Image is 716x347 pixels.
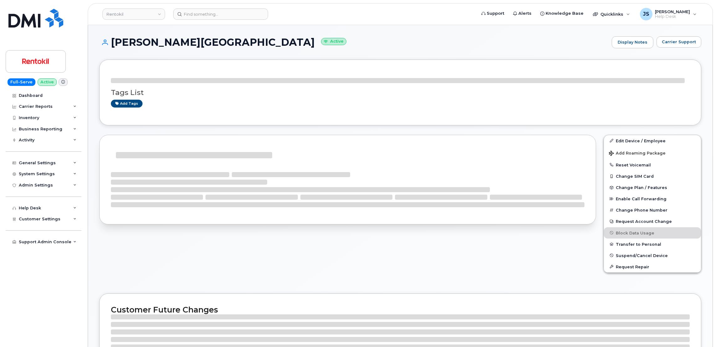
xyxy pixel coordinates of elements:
small: Active [321,38,346,45]
button: Add Roaming Package [604,146,701,159]
h2: Customer Future Changes [111,305,690,314]
button: Request Repair [604,261,701,272]
span: Carrier Support [662,39,696,45]
button: Carrier Support [656,36,701,48]
h1: [PERSON_NAME][GEOGRAPHIC_DATA] [99,37,609,48]
button: Reset Voicemail [604,159,701,171]
button: Change Plan / Features [604,182,701,193]
a: Edit Device / Employee [604,135,701,146]
span: Enable Call Forwarding [616,197,667,201]
span: Add Roaming Package [609,151,666,157]
span: Suspend/Cancel Device [616,253,668,258]
button: Enable Call Forwarding [604,193,701,204]
button: Change Phone Number [604,204,701,216]
button: Request Account Change [604,216,701,227]
button: Transfer to Personal [604,239,701,250]
button: Suspend/Cancel Device [604,250,701,261]
a: Add tags [111,100,143,108]
button: Block Data Usage [604,227,701,239]
span: Change Plan / Features [616,185,667,190]
a: Display Notes [612,36,653,48]
h3: Tags List [111,89,690,97]
button: Change SIM Card [604,171,701,182]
